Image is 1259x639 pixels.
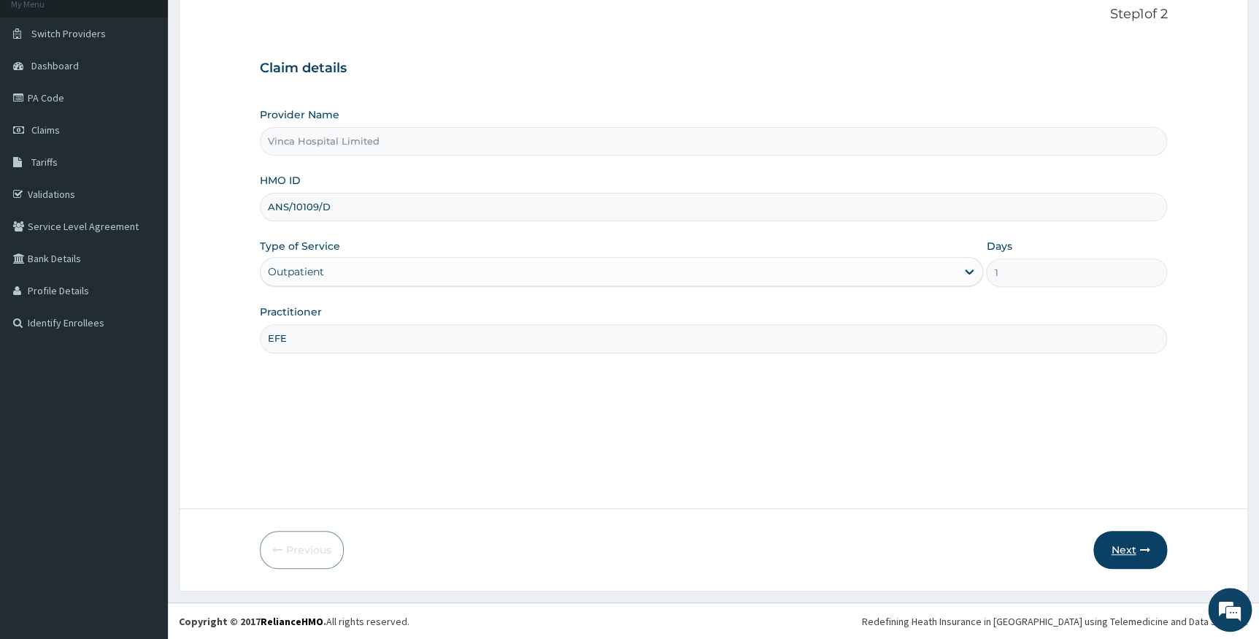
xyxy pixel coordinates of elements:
[31,59,79,72] span: Dashboard
[260,531,344,569] button: Previous
[85,184,201,332] span: We're online!
[31,123,60,137] span: Claims
[239,7,274,42] div: Minimize live chat window
[31,27,106,40] span: Switch Providers
[260,107,339,122] label: Provider Name
[1093,531,1167,569] button: Next
[260,239,340,253] label: Type of Service
[31,156,58,169] span: Tariffs
[862,614,1248,629] div: Redefining Heath Insurance in [GEOGRAPHIC_DATA] using Telemedicine and Data Science!
[27,73,59,110] img: d_794563401_company_1708531726252_794563401
[260,305,322,319] label: Practitioner
[260,61,1168,77] h3: Claim details
[7,399,278,450] textarea: Type your message and hit 'Enter'
[261,615,323,628] a: RelianceHMO
[260,324,1168,353] input: Enter Name
[986,239,1012,253] label: Days
[268,264,324,279] div: Outpatient
[260,193,1168,221] input: Enter HMO ID
[260,173,301,188] label: HMO ID
[76,82,245,101] div: Chat with us now
[179,615,326,628] strong: Copyright © 2017 .
[260,7,1168,23] p: Step 1 of 2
